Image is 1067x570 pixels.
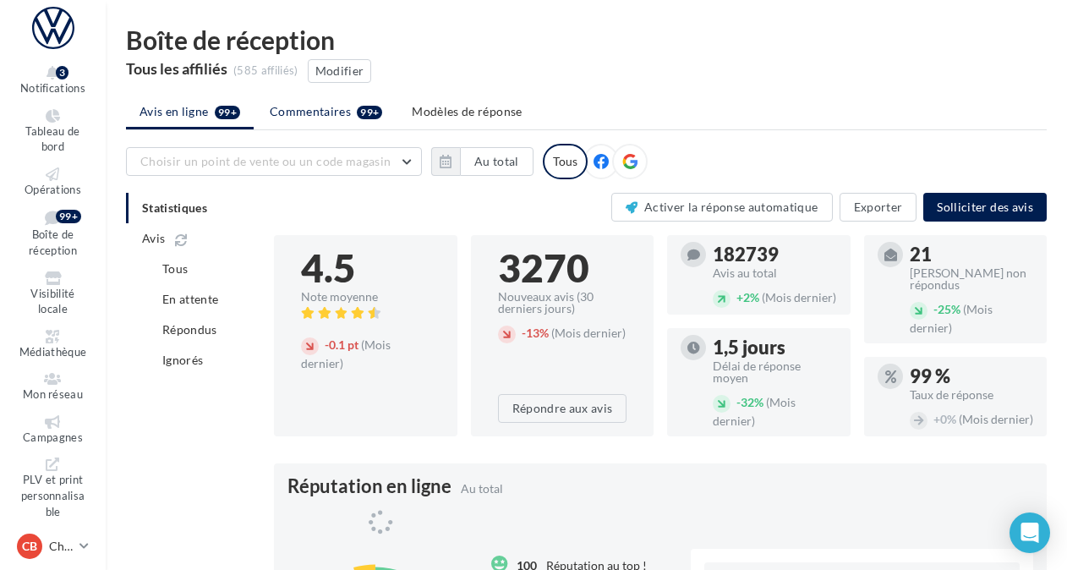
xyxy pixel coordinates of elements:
div: Boîte de réception [126,27,1047,52]
span: - [736,395,741,409]
span: 32% [736,395,763,409]
a: Boîte de réception 99+ [14,206,92,260]
span: Notifications [20,81,85,95]
span: Ignorés [162,353,203,367]
div: 3 [56,66,68,79]
div: 1,5 jours [713,338,837,357]
a: Campagnes [14,412,92,448]
span: (Mois dernier) [959,412,1033,426]
div: 4.5 [301,249,430,288]
span: (Mois dernier) [551,326,626,340]
div: 3270 [498,249,627,288]
div: Open Intercom Messenger [1010,512,1050,553]
a: CB Chjara BRUSCHINI CARDOSI [14,530,92,562]
a: Tableau de bord [14,106,92,157]
a: Mon réseau [14,369,92,405]
span: Tableau de bord [25,124,79,154]
span: Réputation en ligne [287,477,451,496]
a: Opérations [14,164,92,200]
span: - [325,337,329,352]
span: PLV et print personnalisable [21,474,85,518]
div: 99+ [56,210,81,223]
div: 99 % [910,367,1034,386]
div: 182739 [713,245,837,264]
div: [PERSON_NAME] non répondus [910,267,1034,291]
span: Choisir un point de vente ou un code magasin [140,154,391,168]
span: Campagnes [23,430,83,444]
span: + [736,290,743,304]
span: 0.1 pt [325,337,358,352]
span: + [933,412,940,426]
span: Répondus [162,322,217,337]
div: 99+ [357,106,382,119]
button: Choisir un point de vente ou un code magasin [126,147,422,176]
a: Visibilité locale [14,268,92,320]
div: Taux de réponse [910,389,1034,401]
span: CB [22,538,37,555]
span: (Mois dernier) [762,290,836,304]
button: Solliciter des avis [923,193,1047,222]
button: Activer la réponse automatique [611,193,833,222]
a: Médiathèque [14,326,92,363]
span: Modèles de réponse [412,104,522,118]
span: 0% [933,412,956,426]
span: - [522,326,526,340]
span: Visibilité locale [30,287,74,316]
span: En attente [162,292,219,306]
span: Médiathèque [19,345,87,359]
div: Tous [543,144,588,179]
button: Au total [460,147,533,176]
span: Commentaires [270,103,351,120]
div: Note moyenne [301,291,430,303]
span: Boîte de réception [29,228,77,258]
button: Modifier [308,59,372,83]
div: (585 affiliés) [233,63,298,79]
div: 21 [910,245,1034,264]
span: - [933,302,938,316]
button: Exporter [840,193,917,222]
span: 2% [736,290,759,304]
button: Au total [431,147,533,176]
a: PLV et print personnalisable [14,454,92,522]
span: (Mois dernier) [301,337,391,370]
span: Tous [162,261,188,276]
button: Répondre aux avis [498,394,627,423]
span: Avis [142,230,165,247]
div: Avis au total [713,267,837,279]
div: Nouveaux avis (30 derniers jours) [498,291,627,315]
div: Délai de réponse moyen [713,360,837,384]
button: Notifications 3 [14,63,92,99]
span: 25% [933,302,960,316]
span: Au total [461,481,503,496]
span: Mon réseau [23,387,83,401]
p: Chjara BRUSCHINI CARDOSI [49,538,73,555]
span: 13% [522,326,549,340]
span: Opérations [25,183,81,196]
div: Tous les affiliés [126,61,227,76]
